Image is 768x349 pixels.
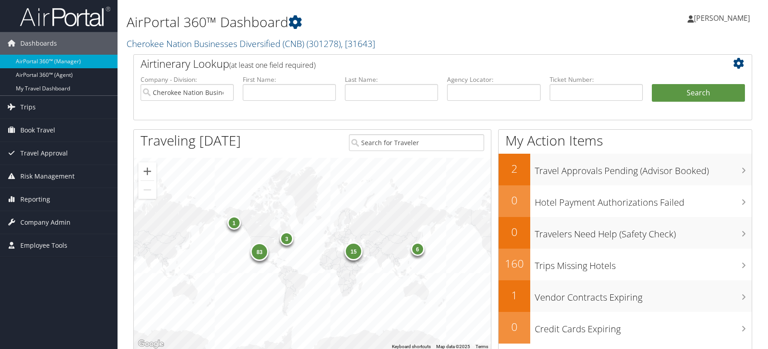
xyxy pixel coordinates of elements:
h2: 0 [499,224,530,240]
h3: Credit Cards Expiring [535,318,752,335]
span: Company Admin [20,211,71,234]
a: Cherokee Nation Businesses Diversified (CNB) [127,38,375,50]
h1: Traveling [DATE] [141,131,241,150]
button: Zoom out [138,181,156,199]
h3: Vendor Contracts Expiring [535,287,752,304]
a: Terms (opens in new tab) [476,344,488,349]
button: Search [652,84,745,102]
label: Ticket Number: [550,75,643,84]
span: [PERSON_NAME] [694,13,750,23]
input: Search for Traveler [349,134,484,151]
h1: My Action Items [499,131,752,150]
h3: Trips Missing Hotels [535,255,752,272]
a: 160Trips Missing Hotels [499,249,752,280]
h2: Airtinerary Lookup [141,56,693,71]
h2: 0 [499,319,530,335]
h2: 1 [499,288,530,303]
span: (at least one field required) [229,60,316,70]
h3: Travel Approvals Pending (Advisor Booked) [535,160,752,177]
h2: 160 [499,256,530,271]
span: ( 301278 ) [306,38,341,50]
button: Zoom in [138,162,156,180]
h3: Travelers Need Help (Safety Check) [535,223,752,241]
a: 0Travelers Need Help (Safety Check) [499,217,752,249]
span: Book Travel [20,119,55,141]
h2: 0 [499,193,530,208]
span: Employee Tools [20,234,67,257]
span: Map data ©2025 [436,344,470,349]
span: Risk Management [20,165,75,188]
div: 3 [280,232,293,245]
a: 0Hotel Payment Authorizations Failed [499,185,752,217]
label: Company - Division: [141,75,234,84]
span: Dashboards [20,32,57,55]
label: Agency Locator: [447,75,540,84]
span: , [ 31643 ] [341,38,375,50]
div: 6 [411,242,424,256]
span: Reporting [20,188,50,211]
label: Last Name: [345,75,438,84]
h3: Hotel Payment Authorizations Failed [535,192,752,209]
span: Trips [20,96,36,118]
label: First Name: [243,75,336,84]
span: Travel Approval [20,142,68,165]
a: [PERSON_NAME] [688,5,759,32]
a: 1Vendor Contracts Expiring [499,280,752,312]
h2: 2 [499,161,530,176]
img: airportal-logo.png [20,6,110,27]
a: 2Travel Approvals Pending (Advisor Booked) [499,154,752,185]
h1: AirPortal 360™ Dashboard [127,13,548,32]
div: 1 [227,216,241,230]
div: 15 [344,242,363,260]
div: 83 [250,242,269,260]
a: 0Credit Cards Expiring [499,312,752,344]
